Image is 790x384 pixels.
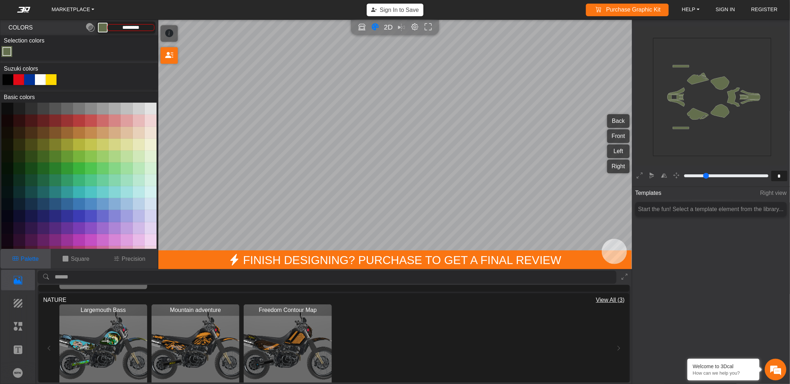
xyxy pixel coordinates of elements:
button: Flip-y [659,170,670,182]
button: Front [607,129,630,143]
span: Freedom Contour Map [258,306,318,314]
div: #636E4DFF [1,46,12,57]
button: 2D [383,22,394,33]
a: Purchase Graphic Kit [591,4,664,16]
button: Color tool [370,22,380,33]
span: Conversation [4,226,48,231]
button: Pan [671,170,682,182]
label: Suzuki colors [0,63,41,74]
textarea: Type your message and hit 'Enter' [4,188,137,213]
label: Basic colors [0,92,38,103]
button: Left [607,144,630,158]
button: Square [50,249,101,269]
a: MARKETPLACE [49,4,97,15]
span: We're online! [42,85,99,153]
span: Start the fun! Select a template element from the library... [638,206,784,212]
span: Templates [635,187,662,200]
div: Chat with us now [48,38,132,47]
p: Palette [21,255,39,263]
div: Minimize live chat window [118,4,135,21]
a: SIGN IN [713,4,738,15]
button: Sign In to Save [366,4,424,16]
div: #ffd800 [46,74,57,85]
button: Right [607,160,630,173]
button: Expand 2D editor [634,170,645,182]
div: Articles [92,213,137,235]
div: Welcome to 3Dcal [693,363,754,369]
button: Full screen [423,22,433,33]
button: Toggle Transparency [86,21,95,34]
a: REGISTER [748,4,781,15]
span: Finish Designing? Purchase to get a final review [158,250,632,270]
div: #e20a17ff [13,74,24,85]
div: Navigation go back [8,37,19,48]
button: Back [607,114,630,128]
p: Precision [122,255,145,263]
input: search asset [55,271,617,284]
button: Flip-x [646,170,658,182]
div: FAQs [48,213,93,235]
p: Square [71,255,90,263]
button: Precision [101,249,158,269]
div: Color Toggle [0,35,158,61]
button: Expand Library [619,271,631,284]
label: Selection colors [4,36,45,45]
span: 2D [384,23,393,31]
button: Current color [98,23,108,32]
div: #020202 [3,74,13,85]
a: HELP [679,4,703,15]
span: COLORS [4,23,56,32]
span: NATURE [43,296,67,304]
span: Mountain adventure [169,306,222,314]
div: #003399ff [24,74,35,85]
button: Open in Showroom [357,22,367,33]
span: Right view [760,187,787,200]
div: #fcfdfcff [35,74,46,85]
p: How can we help you? [693,370,754,376]
span: Largemouth Bass [80,306,127,314]
button: Palette [0,249,51,269]
span: View All (3) [596,296,625,304]
button: Editor settings [410,22,420,33]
